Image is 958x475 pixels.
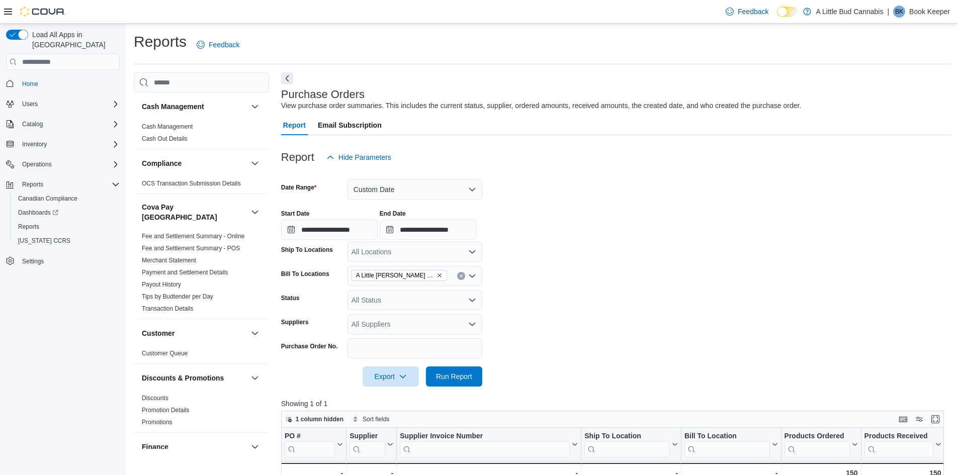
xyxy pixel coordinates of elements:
[18,118,120,130] span: Catalog
[22,160,52,168] span: Operations
[142,350,188,357] a: Customer Queue
[363,415,389,423] span: Sort fields
[249,372,261,384] button: Discounts & Promotions
[2,117,124,131] button: Catalog
[909,6,950,18] p: Book Keeper
[18,77,120,89] span: Home
[142,394,168,402] span: Discounts
[2,157,124,171] button: Operations
[684,432,778,457] button: Bill To Location
[380,220,476,240] input: Press the down key to open a popover containing a calendar.
[134,392,269,432] div: Discounts & Promotions
[363,366,419,387] button: Export
[14,235,74,247] a: [US_STATE] CCRS
[356,270,434,280] span: A Little [PERSON_NAME] Rock
[18,138,120,150] span: Inventory
[281,342,338,350] label: Purchase Order No.
[14,221,43,233] a: Reports
[134,32,187,52] h1: Reports
[142,349,188,357] span: Customer Queue
[142,328,247,338] button: Customer
[18,98,120,110] span: Users
[281,246,333,254] label: Ship To Locations
[142,407,190,414] a: Promotion Details
[142,268,228,276] span: Payment and Settlement Details
[22,140,47,148] span: Inventory
[142,123,193,130] a: Cash Management
[281,72,293,84] button: Next
[193,35,243,55] a: Feedback
[864,432,933,441] div: Products Received
[816,6,884,18] p: A Little Bud Cannabis
[142,373,247,383] button: Discounts & Promotions
[349,413,393,425] button: Sort fields
[457,272,465,280] button: Clear input
[784,432,857,457] button: Products Ordered
[142,293,213,300] a: Tips by Budtender per Day
[142,179,241,187] span: OCS Transaction Submission Details
[10,206,124,220] a: Dashboards
[281,183,317,192] label: Date Range
[322,147,395,167] button: Hide Parameters
[22,180,43,188] span: Reports
[142,373,224,383] h3: Discounts & Promotions
[6,72,120,295] nav: Complex example
[584,432,670,457] div: Ship To Location
[22,257,44,265] span: Settings
[468,320,476,328] button: Open list of options
[142,418,172,426] span: Promotions
[142,406,190,414] span: Promotion Details
[142,305,193,312] a: Transaction Details
[142,135,188,143] span: Cash Out Details
[142,232,245,240] span: Fee and Settlement Summary - Online
[142,442,247,452] button: Finance
[142,442,168,452] h3: Finance
[249,101,261,113] button: Cash Management
[142,395,168,402] a: Discounts
[281,294,300,302] label: Status
[18,223,39,231] span: Reports
[281,318,309,326] label: Suppliers
[18,209,58,217] span: Dashboards
[400,432,578,457] button: Supplier Invoice Number
[18,178,47,191] button: Reports
[10,192,124,206] button: Canadian Compliance
[2,254,124,268] button: Settings
[584,432,670,441] div: Ship To Location
[14,221,120,233] span: Reports
[400,432,570,441] div: Supplier Invoice Number
[142,293,213,301] span: Tips by Budtender per Day
[350,432,393,457] button: Supplier
[893,6,905,18] div: Book Keeper
[142,202,247,222] button: Cova Pay [GEOGRAPHIC_DATA]
[864,432,941,457] button: Products Received
[281,399,951,409] p: Showing 1 of 1
[14,193,81,205] a: Canadian Compliance
[142,328,175,338] h3: Customer
[2,137,124,151] button: Inventory
[14,207,120,219] span: Dashboards
[134,347,269,363] div: Customer
[142,280,181,289] span: Payout History
[18,255,48,267] a: Settings
[2,97,124,111] button: Users
[895,6,903,18] span: BK
[684,432,770,457] div: Bill To Location
[142,419,172,426] a: Promotions
[20,7,65,17] img: Cova
[249,157,261,169] button: Compliance
[2,177,124,192] button: Reports
[584,432,678,457] button: Ship To Location
[18,98,42,110] button: Users
[777,7,798,17] input: Dark Mode
[400,432,570,457] div: Supplier Invoice Number
[22,100,38,108] span: Users
[436,371,472,382] span: Run Report
[10,234,124,248] button: [US_STATE] CCRS
[784,432,849,441] div: Products Ordered
[18,178,120,191] span: Reports
[722,2,772,22] a: Feedback
[283,115,306,135] span: Report
[142,269,228,276] a: Payment and Settlement Details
